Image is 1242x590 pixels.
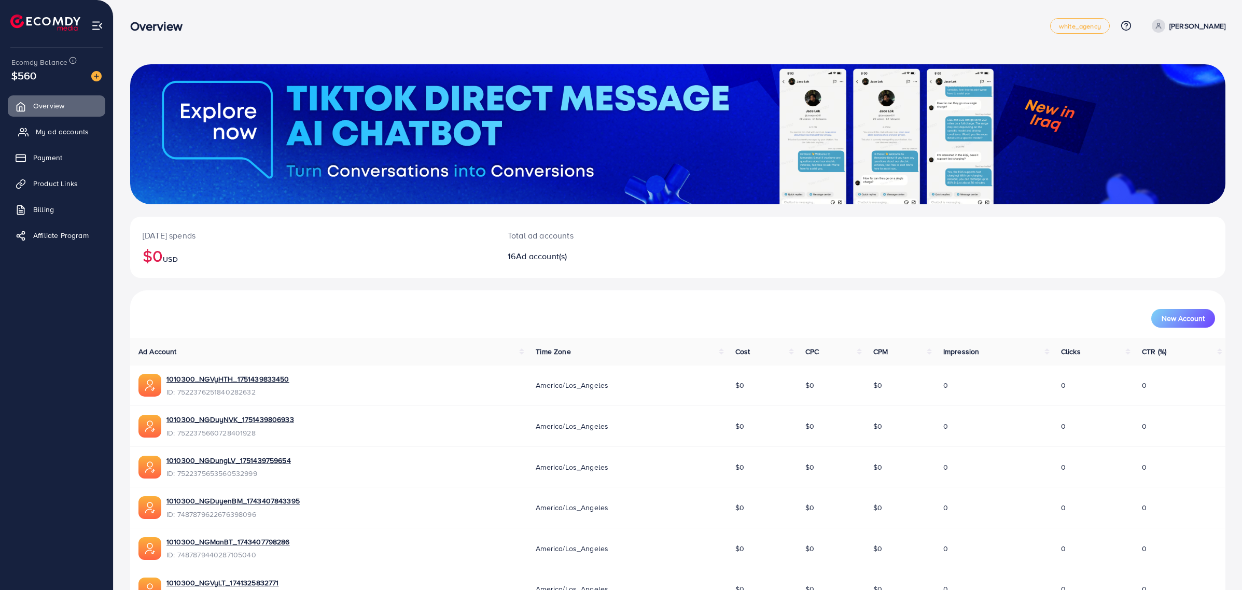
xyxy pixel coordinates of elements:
a: 1010300_NGDuyNVK_1751439806933 [166,414,294,425]
p: Total ad accounts [508,229,757,242]
span: $0 [873,462,882,472]
span: CTR (%) [1142,346,1166,357]
span: ID: 7487879440287105040 [166,550,290,560]
span: 0 [1142,502,1147,513]
span: USD [163,254,177,264]
span: 0 [1142,421,1147,431]
span: $0 [735,543,744,554]
span: 0 [1061,462,1066,472]
span: CPC [805,346,819,357]
span: Overview [33,101,64,111]
a: white_agency [1050,18,1110,34]
span: Clicks [1061,346,1081,357]
span: $0 [873,502,882,513]
a: Overview [8,95,105,116]
a: 1010300_NGVyLT_1741325832771 [166,578,278,588]
img: logo [10,15,80,31]
a: Affiliate Program [8,225,105,246]
span: Product Links [33,178,78,189]
img: ic-ads-acc.e4c84228.svg [138,415,161,438]
span: 0 [943,380,948,390]
span: Affiliate Program [33,230,89,241]
span: New Account [1162,315,1205,322]
span: $0 [805,462,814,472]
span: $0 [873,421,882,431]
span: America/Los_Angeles [536,462,608,472]
h2: 16 [508,251,757,261]
a: 1010300_NGVyHTH_1751439833450 [166,374,289,384]
span: $0 [735,421,744,431]
button: New Account [1151,309,1215,328]
span: $0 [735,462,744,472]
span: America/Los_Angeles [536,380,608,390]
span: 0 [943,421,948,431]
span: $0 [735,502,744,513]
span: $560 [11,68,37,83]
iframe: Chat [1198,543,1234,582]
img: ic-ads-acc.e4c84228.svg [138,537,161,560]
span: America/Los_Angeles [536,421,608,431]
span: 0 [1061,502,1066,513]
span: Cost [735,346,750,357]
span: $0 [873,380,882,390]
span: Impression [943,346,980,357]
a: 1010300_NGManBT_1743407798286 [166,537,290,547]
img: menu [91,20,103,32]
span: $0 [873,543,882,554]
img: image [91,71,102,81]
span: 0 [943,502,948,513]
span: ID: 7487879622676398096 [166,509,300,519]
span: $0 [805,543,814,554]
span: 0 [1142,380,1147,390]
span: Ad account(s) [516,250,567,262]
a: 1010300_NGDuyenBM_1743407843395 [166,496,300,506]
span: $0 [805,502,814,513]
span: ID: 7522375653560532999 [166,468,291,479]
img: ic-ads-acc.e4c84228.svg [138,374,161,397]
span: Time Zone [536,346,570,357]
h2: $0 [143,246,483,265]
span: 0 [1142,543,1147,554]
span: My ad accounts [36,127,89,137]
a: My ad accounts [8,121,105,142]
img: ic-ads-acc.e4c84228.svg [138,496,161,519]
a: Product Links [8,173,105,194]
span: 0 [1142,462,1147,472]
span: 0 [1061,421,1066,431]
span: Billing [33,204,54,215]
a: 1010300_NGDungLV_1751439759654 [166,455,291,466]
span: Ecomdy Balance [11,57,67,67]
span: $0 [805,380,814,390]
span: $0 [805,421,814,431]
span: America/Los_Angeles [536,502,608,513]
span: CPM [873,346,888,357]
span: 0 [943,462,948,472]
p: [PERSON_NAME] [1169,20,1225,32]
span: white_agency [1059,23,1101,30]
h3: Overview [130,19,191,34]
a: Payment [8,147,105,168]
span: ID: 7522375660728401928 [166,428,294,438]
a: Billing [8,199,105,220]
p: [DATE] spends [143,229,483,242]
span: 0 [1061,380,1066,390]
img: ic-ads-acc.e4c84228.svg [138,456,161,479]
span: America/Los_Angeles [536,543,608,554]
a: [PERSON_NAME] [1148,19,1225,33]
span: Payment [33,152,62,163]
span: 0 [943,543,948,554]
span: ID: 7522376251840282632 [166,387,289,397]
span: $0 [735,380,744,390]
span: Ad Account [138,346,177,357]
span: 0 [1061,543,1066,554]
